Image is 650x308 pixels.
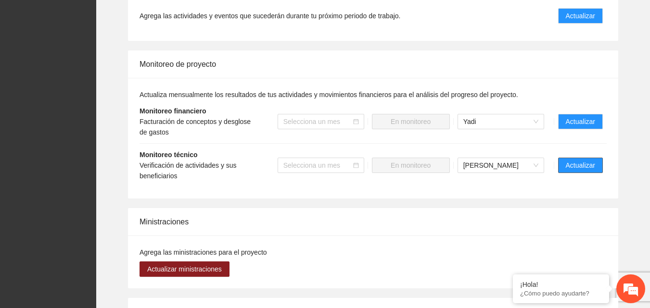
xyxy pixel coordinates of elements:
[56,100,133,197] span: Estamos en línea.
[140,151,198,159] strong: Monitoreo técnico
[463,158,538,172] span: Cassandra
[140,107,206,115] strong: Monitoreo financiero
[140,261,229,277] button: Actualizar ministraciones
[558,114,603,129] button: Actualizar
[353,162,359,168] span: calendar
[50,49,162,62] div: Chatee con nosotros ahora
[353,119,359,124] span: calendar
[158,5,181,28] div: Minimizar ventana de chat en vivo
[140,11,400,21] span: Agrega las actividades y eventos que sucederán durante tu próximo periodo de trabajo.
[140,248,267,256] span: Agrega las ministraciones para el proyecto
[558,8,603,24] button: Actualizar
[566,11,595,21] span: Actualizar
[566,160,595,171] span: Actualizar
[140,265,229,273] a: Actualizar ministraciones
[140,50,607,78] div: Monitoreo de proyecto
[140,91,518,99] span: Actualiza mensualmente los resultados de tus actividades y movimientos financieros para el anális...
[520,281,602,288] div: ¡Hola!
[5,206,183,239] textarea: Escriba su mensaje y pulse “Intro”
[140,208,607,235] div: Ministraciones
[558,158,603,173] button: Actualizar
[140,161,237,180] span: Verificación de actividades y sus beneficiarios
[147,264,222,274] span: Actualizar ministraciones
[566,116,595,127] span: Actualizar
[140,118,251,136] span: Facturación de conceptos y desglose de gastos
[520,290,602,297] p: ¿Cómo puedo ayudarte?
[463,114,538,129] span: Yadi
